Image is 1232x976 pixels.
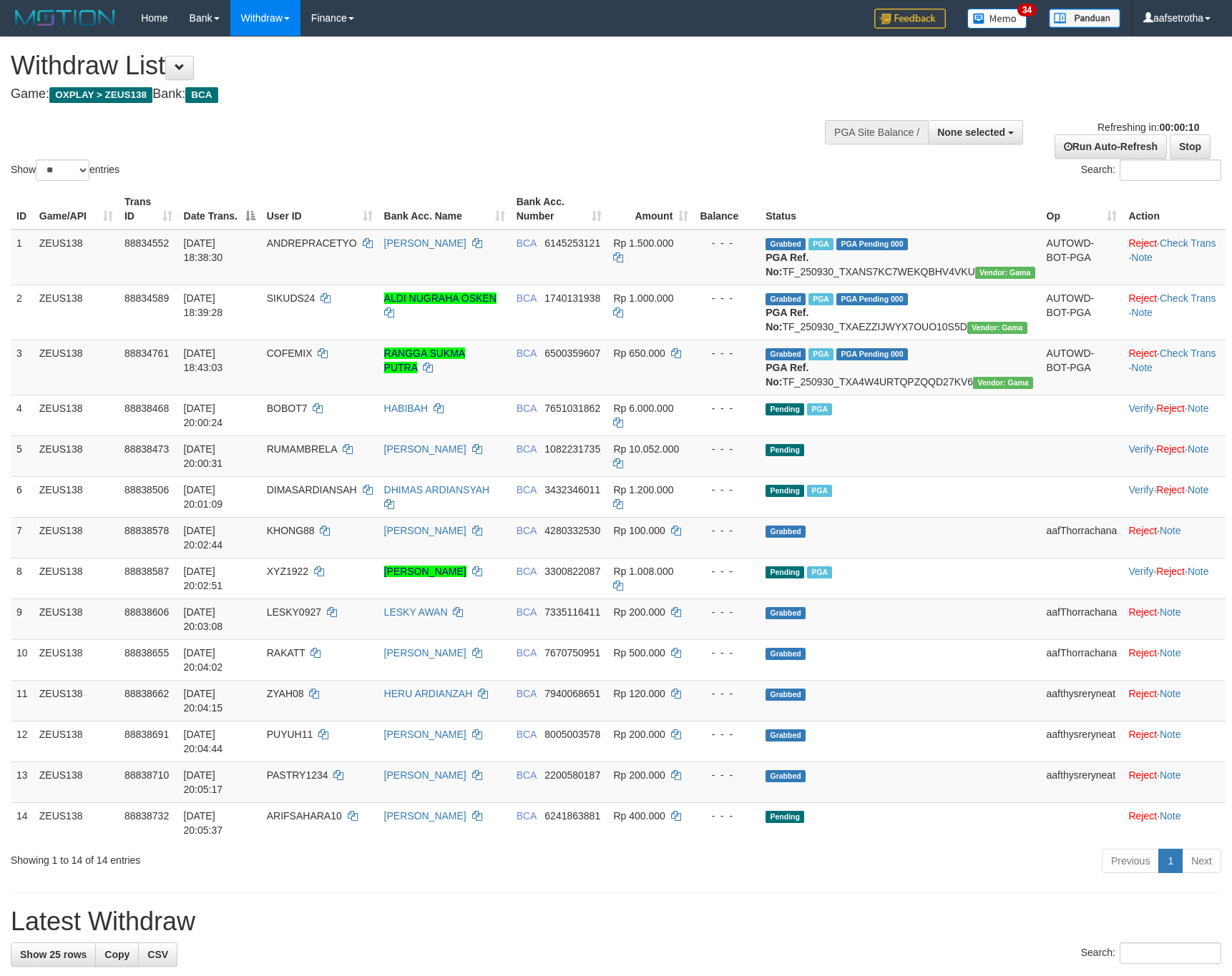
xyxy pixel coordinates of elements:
[607,189,694,230] th: Amount: activate to sort column ascending
[544,810,600,822] span: Copy 6241863881 to clipboard
[267,403,308,414] span: BOBOT7
[1128,729,1157,740] a: Reject
[1102,849,1159,873] a: Previous
[1160,647,1181,659] a: Note
[267,729,313,740] span: PUYUH11
[384,688,473,699] a: HERU ARDIANZAH
[766,403,804,415] span: Pending
[613,606,665,618] span: Rp 200.000
[11,285,34,340] td: 2
[11,517,34,558] td: 7
[517,292,537,304] span: BCA
[1128,769,1157,781] a: Reject
[1123,230,1226,285] td: · ·
[34,476,119,517] td: ZEUS138
[184,729,223,754] span: [DATE] 20:04:44
[1156,403,1185,414] a: Reject
[1123,598,1226,639] td: ·
[34,802,119,843] td: ZEUS138
[1128,403,1153,414] a: Verify
[1041,340,1123,395] td: AUTOWD-BOT-PGA
[1128,606,1157,618] a: Reject
[517,647,537,659] span: BCA
[124,566,169,577] span: 88838587
[1188,403,1209,414] a: Note
[1128,292,1157,304] a: Reject
[1123,340,1226,395] td: · ·
[11,87,807,102] h4: Game: Bank:
[1160,810,1181,822] a: Note
[613,347,665,359] span: Rp 650.000
[766,689,806,701] span: Grabbed
[124,237,169,249] span: 88834552
[874,9,946,29] img: Feedback.jpg
[1123,802,1226,843] td: ·
[808,238,833,250] span: Marked by aafsolysreylen
[119,189,178,230] th: Trans ID: activate to sort column ascending
[1128,525,1157,536] a: Reject
[184,647,223,673] span: [DATE] 20:04:02
[760,285,1040,340] td: TF_250930_TXAEZZIJWYX7OUO10S5D
[11,395,34,435] td: 4
[384,403,428,414] a: HABIBAH
[613,292,673,304] span: Rp 1.000.000
[613,443,679,455] span: Rp 10.052.000
[384,810,466,822] a: [PERSON_NAME]
[34,230,119,285] td: ZEUS138
[267,525,315,536] span: KHONG88
[11,51,807,80] h1: Withdraw List
[807,566,832,578] span: Marked by aafsolysreylen
[184,810,223,836] span: [DATE] 20:05:37
[766,729,806,741] span: Grabbed
[1128,237,1157,249] a: Reject
[184,566,223,591] span: [DATE] 20:02:51
[766,770,806,782] span: Grabbed
[1123,285,1226,340] td: · ·
[184,292,223,318] span: [DATE] 18:39:28
[1128,566,1153,577] a: Verify
[808,293,833,305] span: Marked by aafsolysreylen
[613,647,665,659] span: Rp 500.000
[700,809,754,823] div: - - -
[184,688,223,714] span: [DATE] 20:04:15
[700,727,754,741] div: - - -
[11,476,34,517] td: 6
[11,761,34,802] td: 13
[766,607,806,619] span: Grabbed
[11,189,34,230] th: ID
[1081,942,1221,964] label: Search:
[1123,435,1226,476] td: · ·
[124,525,169,536] span: 88838578
[11,435,34,476] td: 5
[613,688,665,699] span: Rp 120.000
[11,230,34,285] td: 1
[517,606,537,618] span: BCA
[1017,4,1037,16] span: 34
[517,810,537,822] span: BCA
[1123,558,1226,598] td: · ·
[267,237,357,249] span: ANDREPRACETYO
[700,523,754,538] div: - - -
[1041,189,1123,230] th: Op: activate to sort column ascending
[11,558,34,598] td: 8
[700,768,754,782] div: - - -
[544,403,600,414] span: Copy 7651031862 to clipboard
[1160,292,1216,304] a: Check Trans
[1128,443,1153,455] a: Verify
[1156,566,1185,577] a: Reject
[267,443,337,455] span: RUMAMBRELA
[766,526,806,538] span: Grabbed
[613,525,665,536] span: Rp 100.000
[613,810,665,822] span: Rp 400.000
[267,484,357,496] span: DIMASARDIANSAH
[34,721,119,761] td: ZEUS138
[384,729,466,740] a: [PERSON_NAME]
[517,347,537,359] span: BCA
[613,729,665,740] span: Rp 200.000
[1131,252,1153,263] a: Note
[700,236,754,250] div: - - -
[1156,484,1185,496] a: Reject
[544,484,600,496] span: Copy 3432346011 to clipboard
[11,340,34,395] td: 3
[49,87,152,103] span: OXPLAY > ZEUS138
